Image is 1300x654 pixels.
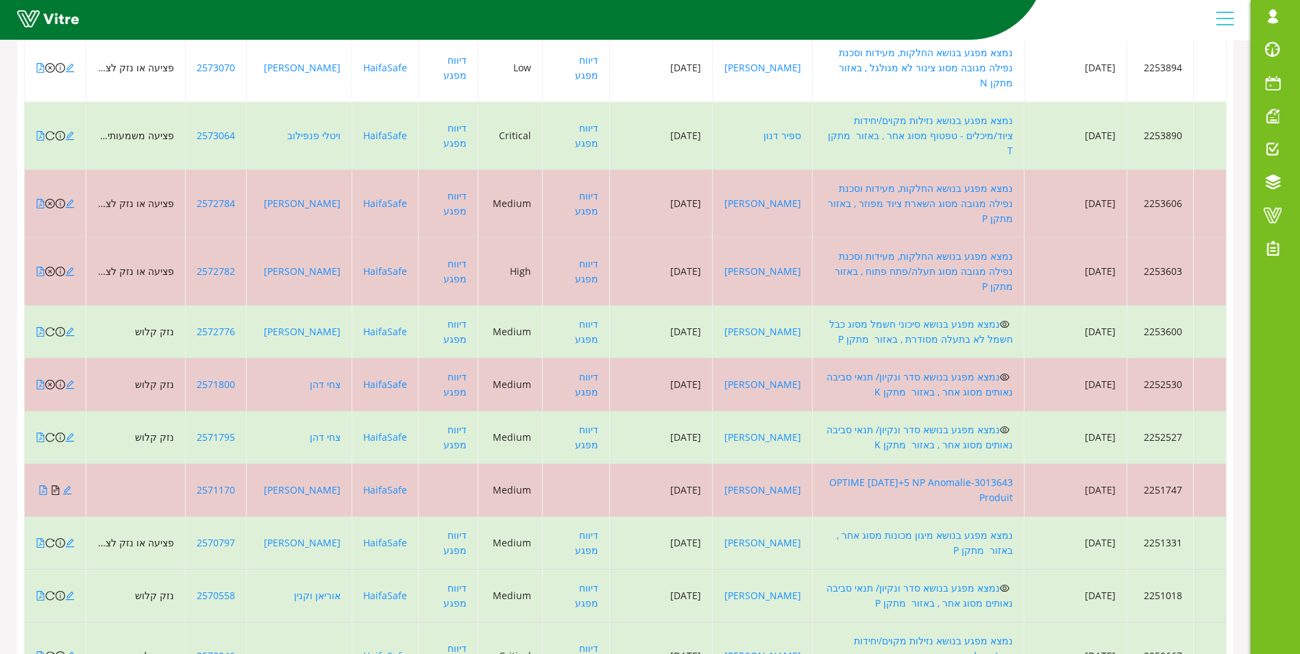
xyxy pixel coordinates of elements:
a: נמצא מפגע בנושא סדר ונקיון/ תנאי סביבה נאותים מסוג אחר , באזור מתקן P [826,581,1013,609]
a: דיווח מפגע [575,529,598,557]
a: file-pdf [36,129,45,142]
span: edit [65,591,75,601]
td: 2253606 [1127,170,1194,238]
td: Medium [478,570,543,622]
span: edit [65,131,75,141]
span: edit [65,538,75,548]
a: דיווח מפגע [575,121,598,149]
a: edit [65,129,75,142]
td: [DATE] [1025,102,1127,170]
a: [PERSON_NAME] [724,61,801,74]
td: 2251747 [1127,464,1194,517]
a: דיווח מפגע [443,53,467,82]
a: 2572782 [197,265,235,278]
span: info-circle [56,538,65,548]
a: [PERSON_NAME] [724,589,801,602]
a: נמצא מפגע בנושא סדר ונקיון/ תנאי סביבה נאותים מסוג אחר , באזור מתקן K [826,370,1013,398]
a: דיווח מפגע [575,370,598,398]
a: נמצא מפגע בנושא סדר ונקיון/ תנאי סביבה נאותים מסוג אחר , באזור מתקן K [826,423,1013,451]
a: edit [65,378,75,391]
a: דיווח מפגע [443,317,467,346]
span: close-circle [45,63,55,73]
span: edit [65,199,75,208]
span: info-circle [56,63,65,73]
a: [PERSON_NAME] [724,197,801,210]
td: 2253894 [1127,34,1194,102]
a: HaifaSafe [363,431,407,444]
td: Medium [478,411,543,464]
a: צחי דהן [310,431,341,444]
td: High [478,238,543,306]
td: 2253890 [1127,102,1194,170]
a: HaifaSafe [363,589,407,602]
span: פציעה או נזק לציוד [95,536,174,549]
td: [DATE] [1025,411,1127,464]
a: 2572784 [197,197,235,210]
a: דיווח מפגע [575,581,598,609]
span: info-circle [56,199,65,208]
span: file-pdf [36,433,45,442]
a: [PERSON_NAME] [724,265,801,278]
a: 2570558 [197,589,235,602]
span: edit [65,327,75,337]
a: דיווח מפגע [443,581,467,609]
td: [DATE] [610,359,713,411]
a: [PERSON_NAME] [264,197,341,210]
a: ספיר דנון [763,129,801,142]
span: file-pdf [36,591,45,601]
a: HaifaSafe [363,378,407,391]
a: HaifaSafe [363,483,407,496]
a: HaifaSafe [363,61,407,74]
span: info-circle [56,591,65,601]
a: דיווח מפגע [443,529,467,557]
a: 3013643-OPTIME [DATE]+5 NP Anomalie Produit [829,476,1013,504]
a: נמצא מפגע בנושא נזילות מקוים/יחידות ציוד/מיכלים - טפטוף מסוג אחר , באזור מתקן T [828,114,1013,157]
td: [DATE] [610,517,713,570]
a: edit [65,197,75,210]
a: 2573070 [197,61,235,74]
td: [DATE] [1025,359,1127,411]
a: [PERSON_NAME] [264,61,341,74]
span: eye [1000,319,1009,329]
span: פציעה או נזק לציוד [95,265,174,278]
span: close-circle [45,267,55,276]
td: [DATE] [1025,170,1127,238]
a: דיווח מפגע [575,317,598,346]
a: file-pdf [38,483,48,496]
span: פציעה או נזק לציוד [95,197,174,210]
a: [PERSON_NAME] [724,325,801,338]
a: 2571795 [197,431,235,444]
a: דיווח מפגע [443,189,467,217]
a: 2572776 [197,325,235,338]
span: info-circle [56,433,65,442]
span: edit [65,433,75,442]
a: edit [65,589,75,602]
a: אוריאן וקנין [294,589,341,602]
a: HaifaSafe [363,536,407,549]
td: [DATE] [610,570,713,622]
a: file-pdf [36,589,45,602]
td: [DATE] [1025,238,1127,306]
td: Medium [478,517,543,570]
span: edit [65,267,75,276]
a: edit [65,325,75,338]
a: [PERSON_NAME] [264,483,341,496]
a: דיווח מפגע [575,257,598,285]
a: file-pdf [36,431,45,444]
a: דיווח מפגע [443,121,467,149]
a: נמצא מפגע בנושא החלקות, מעידות וסכנת נפילה מגובה מסוג השארת ציוד מפוזר , באזור מתקן P [825,182,1013,225]
a: [PERSON_NAME] [264,536,341,549]
a: edit [65,265,75,278]
span: נזק קלוש [135,378,174,391]
a: דיווח מפגע [575,189,598,217]
span: reload [45,433,55,442]
td: [DATE] [1025,34,1127,102]
a: file-pdf [36,197,45,210]
a: דיווח מפגע [443,423,467,451]
a: [PERSON_NAME] [264,325,341,338]
a: נמצא מפגע בנושא החלקות, מעידות וסכנת נפילה מגובה מסוג צינור לא מגולגל , באזור מתקן N [836,46,1013,89]
a: file-pdf [36,325,45,338]
span: נזק קלוש [135,431,174,444]
span: file-pdf [36,199,45,208]
a: edit [62,483,72,496]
